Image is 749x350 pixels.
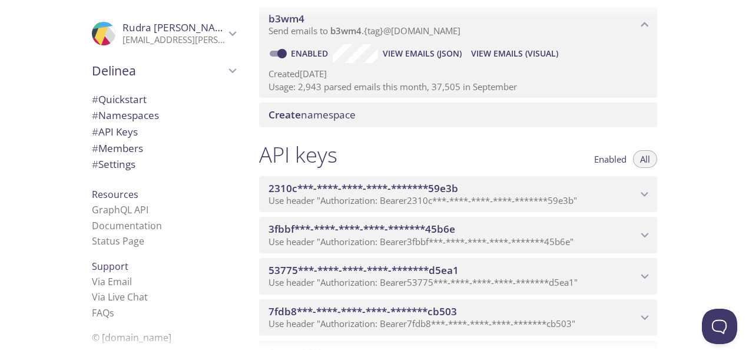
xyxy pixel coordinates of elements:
div: API Keys [82,124,245,140]
span: Resources [92,188,138,201]
span: # [92,141,98,155]
span: Create [269,108,301,121]
div: Delinea [82,55,245,86]
div: b3wm4 namespace [259,6,657,43]
a: Documentation [92,219,162,232]
span: Delinea [92,62,225,79]
button: View Emails (Visual) [466,44,563,63]
span: Rudra [PERSON_NAME] [122,21,233,34]
button: View Emails (JSON) [378,44,466,63]
p: Created [DATE] [269,68,648,80]
a: FAQ [92,306,114,319]
span: Send emails to . {tag} @[DOMAIN_NAME] [269,25,460,37]
a: Via Live Chat [92,290,148,303]
span: View Emails (JSON) [383,47,462,61]
span: Quickstart [92,93,147,106]
div: Create namespace [259,103,657,127]
span: s [110,306,114,319]
span: # [92,93,98,106]
iframe: Help Scout Beacon - Open [702,309,737,344]
p: Usage: 2,943 parsed emails this month, 37,505 in September [269,81,648,93]
span: Settings [92,157,135,171]
a: Via Email [92,275,132,288]
span: Support [92,260,128,273]
button: Enabled [587,150,634,168]
span: namespace [269,108,356,121]
span: View Emails (Visual) [471,47,558,61]
span: Members [92,141,143,155]
div: Quickstart [82,91,245,108]
button: All [633,150,657,168]
a: GraphQL API [92,203,148,216]
div: Members [82,140,245,157]
div: Team Settings [82,156,245,173]
span: # [92,157,98,171]
div: Rudra Patel [82,14,245,53]
span: Namespaces [92,108,159,122]
span: API Keys [92,125,138,138]
h1: API keys [259,141,337,168]
div: Namespaces [82,107,245,124]
span: # [92,108,98,122]
span: # [92,125,98,138]
span: b3wm4 [330,25,362,37]
a: Status Page [92,235,144,247]
p: [EMAIL_ADDRESS][PERSON_NAME][DOMAIN_NAME] [122,34,225,46]
a: Enabled [289,48,333,59]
